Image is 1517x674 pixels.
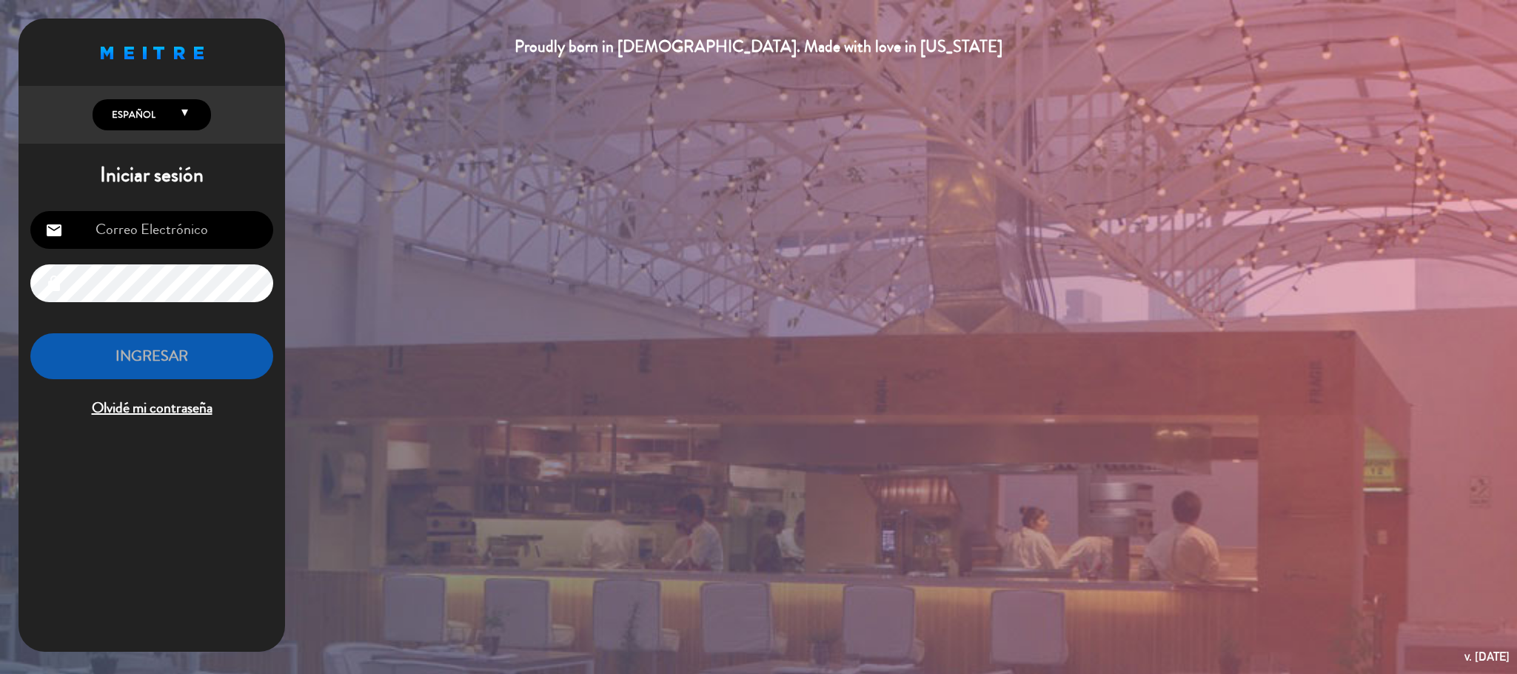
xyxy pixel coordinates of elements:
span: Español [108,107,155,122]
h1: Iniciar sesión [19,163,285,188]
input: Correo Electrónico [30,211,273,249]
i: lock [45,275,63,293]
button: INGRESAR [30,333,273,380]
span: Olvidé mi contraseña [30,396,273,421]
i: email [45,221,63,239]
div: v. [DATE] [1464,647,1510,667]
